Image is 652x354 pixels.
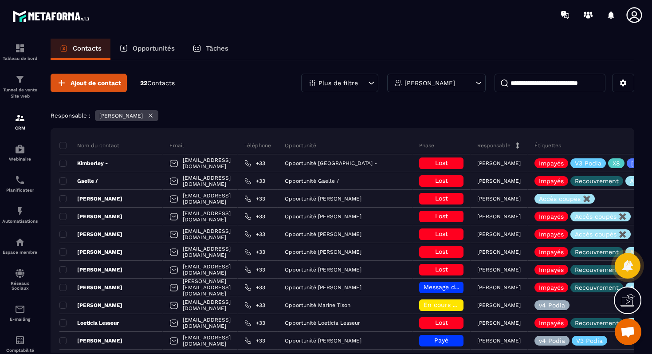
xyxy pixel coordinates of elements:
[59,177,98,185] p: Gaelle /
[285,160,377,166] p: Opportunité [GEOGRAPHIC_DATA] -
[2,219,38,224] p: Automatisations
[2,126,38,130] p: CRM
[435,195,448,202] span: Lost
[244,213,265,220] a: +33
[15,175,25,185] img: scheduler
[575,320,619,326] p: Recouvrement
[2,137,38,168] a: automationsautomationsWebinaire
[59,319,119,326] p: Loeticia Lesseur
[2,106,38,137] a: formationformationCRM
[539,160,564,166] p: Impayés
[169,142,184,149] p: Email
[110,39,184,60] a: Opportunités
[477,160,521,166] p: [PERSON_NAME]
[59,248,122,256] p: [PERSON_NAME]
[477,320,521,326] p: [PERSON_NAME]
[244,319,265,326] a: +33
[285,338,361,344] p: Opportunité [PERSON_NAME]
[12,8,92,24] img: logo
[477,196,521,202] p: [PERSON_NAME]
[613,160,620,166] p: X8
[539,302,565,308] p: v4 Podia
[244,284,265,291] a: +33
[244,248,265,256] a: +33
[59,231,122,238] p: [PERSON_NAME]
[71,79,121,87] span: Ajout de contact
[59,337,122,344] p: [PERSON_NAME]
[15,43,25,54] img: formation
[575,267,619,273] p: Recouvrement
[285,142,316,149] p: Opportunité
[15,206,25,216] img: automations
[59,142,119,149] p: Nom du contact
[477,178,521,184] p: [PERSON_NAME]
[575,178,619,184] p: Recouvrement
[2,157,38,161] p: Webinaire
[615,319,641,345] div: Ouvrir le chat
[59,266,122,273] p: [PERSON_NAME]
[244,160,265,167] a: +33
[15,74,25,85] img: formation
[539,320,564,326] p: Impayés
[15,113,25,123] img: formation
[285,213,361,220] p: Opportunité [PERSON_NAME]
[244,231,265,238] a: +33
[575,213,626,220] p: Accès coupés ✖️
[477,338,521,344] p: [PERSON_NAME]
[244,177,265,185] a: +33
[575,284,619,291] p: Recouvrement
[51,74,127,92] button: Ajout de contact
[99,113,143,119] p: [PERSON_NAME]
[244,266,265,273] a: +33
[477,142,511,149] p: Responsable
[435,212,448,220] span: Lost
[318,80,358,86] p: Plus de filtre
[405,80,455,86] p: [PERSON_NAME]
[51,39,110,60] a: Contacts
[51,112,90,119] p: Responsable :
[539,338,565,344] p: v4 Podia
[2,56,38,61] p: Tableau de bord
[534,142,561,149] p: Étiquettes
[539,196,590,202] p: Accès coupés ✖️
[285,249,361,255] p: Opportunité [PERSON_NAME]
[434,337,448,344] span: Payé
[59,195,122,202] p: [PERSON_NAME]
[435,248,448,255] span: Lost
[244,142,271,149] p: Téléphone
[477,284,521,291] p: [PERSON_NAME]
[2,36,38,67] a: formationformationTableau de bord
[59,160,108,167] p: Kimberley -
[15,144,25,154] img: automations
[184,39,237,60] a: Tâches
[419,142,434,149] p: Phase
[435,266,448,273] span: Lost
[140,79,175,87] p: 22
[2,317,38,322] p: E-mailing
[244,195,265,202] a: +33
[2,230,38,261] a: automationsautomationsEspace membre
[133,44,175,52] p: Opportunités
[2,348,38,353] p: Comptabilité
[575,160,601,166] p: V3 Podia
[477,302,521,308] p: [PERSON_NAME]
[285,302,350,308] p: Opportunité Marine Tison
[2,199,38,230] a: automationsautomationsAutomatisations
[477,231,521,237] p: [PERSON_NAME]
[477,213,521,220] p: [PERSON_NAME]
[575,231,626,237] p: Accès coupés ✖️
[244,337,265,344] a: +33
[539,213,564,220] p: Impayés
[15,304,25,315] img: email
[2,250,38,255] p: Espace membre
[59,302,122,309] p: [PERSON_NAME]
[539,231,564,237] p: Impayés
[2,281,38,291] p: Réseaux Sociaux
[477,249,521,255] p: [PERSON_NAME]
[285,267,361,273] p: Opportunité [PERSON_NAME]
[539,178,564,184] p: Impayés
[435,177,448,184] span: Lost
[285,320,360,326] p: Opportunité Loeticia Lesseur
[2,297,38,328] a: emailemailE-mailing
[539,267,564,273] p: Impayés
